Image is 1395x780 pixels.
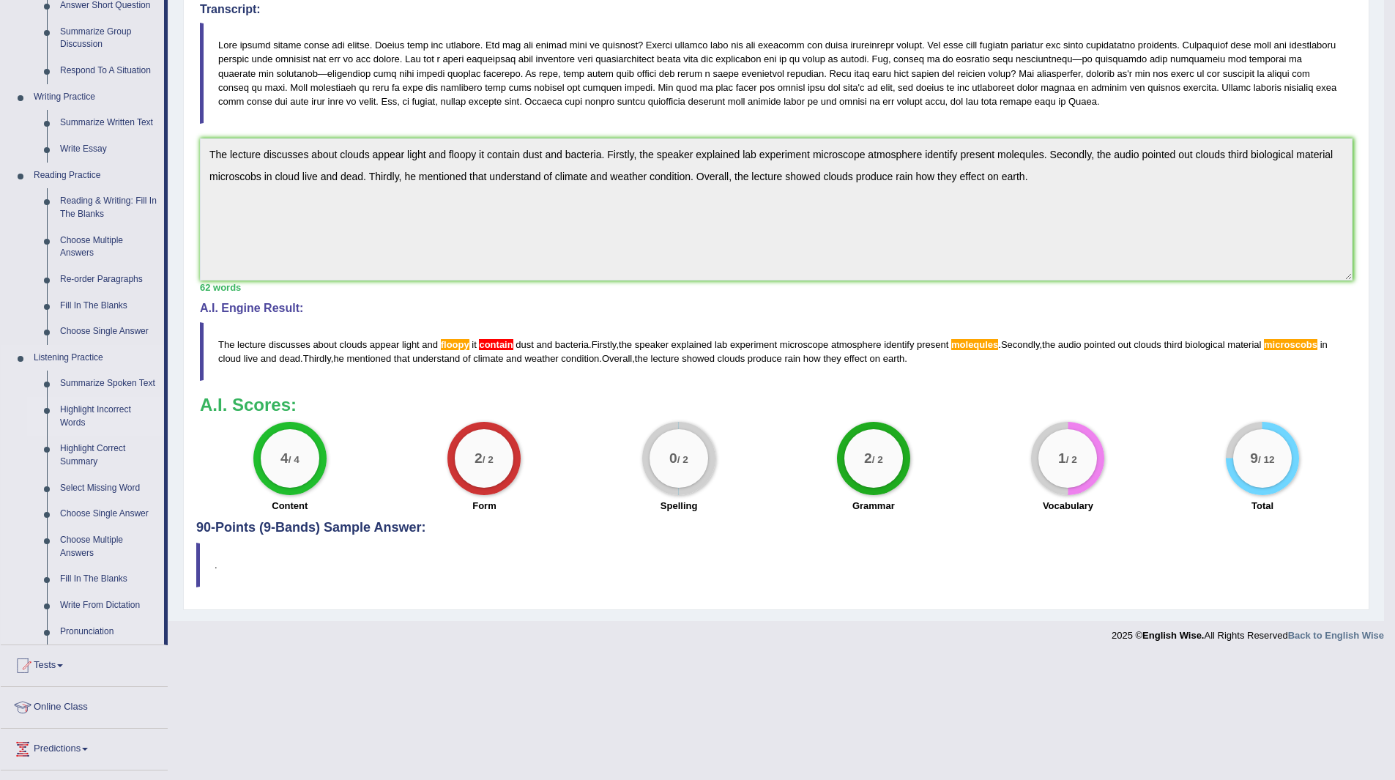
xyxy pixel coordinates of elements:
span: explained [672,339,713,350]
span: Possible spelling mistake found. (did you mean: floppy) [441,339,469,350]
a: Highlight Correct Summary [53,436,164,475]
big: 9 [1250,450,1258,467]
span: they [823,353,841,364]
span: Possible spelling mistake found. (did you mean: molecules) [951,339,998,350]
span: that [394,353,410,364]
span: pointed [1084,339,1115,350]
a: Write Essay [53,136,164,163]
span: microscope [780,339,828,350]
span: cloud [218,353,241,364]
big: 0 [669,450,677,467]
a: Highlight Incorrect Words [53,397,164,436]
small: / 2 [677,455,688,466]
a: Reading & Writing: Fill In The Blanks [53,188,164,227]
a: Re-order Paragraphs [53,267,164,293]
span: bacteria [555,339,589,350]
span: effect [844,353,867,364]
span: he [333,353,343,364]
label: Grammar [852,499,895,513]
a: Choose Single Answer [53,501,164,527]
a: Choose Multiple Answers [53,527,164,566]
span: the [1042,339,1055,350]
a: Listening Practice [27,345,164,371]
span: produce [748,353,782,364]
span: and [506,353,522,364]
a: Summarize Spoken Text [53,371,164,397]
span: how [803,353,821,364]
span: about [313,339,337,350]
a: Summarize Group Discussion [53,19,164,58]
span: weather [524,353,558,364]
h4: Transcript: [200,3,1353,16]
a: Write From Dictation [53,593,164,619]
span: lab [715,339,727,350]
a: Writing Practice [27,84,164,111]
span: rain [784,353,800,364]
span: understand [412,353,460,364]
small: / 2 [1066,455,1077,466]
span: live [244,353,258,364]
span: it [472,339,477,350]
span: experiment [730,339,777,350]
span: The [218,339,234,350]
span: third [1164,339,1182,350]
span: material [1227,339,1261,350]
a: Select Missing Word [53,475,164,502]
span: Secondly [1001,339,1040,350]
span: clouds [718,353,745,364]
blockquote: . , . , . , . , . [200,322,1353,381]
span: clouds [1134,339,1161,350]
a: Choose Single Answer [53,319,164,345]
span: of [463,353,471,364]
label: Spelling [661,499,698,513]
a: Back to English Wise [1288,630,1384,641]
span: and [537,339,553,350]
span: earth [883,353,905,364]
div: 2025 © All Rights Reserved [1112,621,1384,642]
big: 4 [280,450,289,467]
span: lecture [651,353,680,364]
span: present [917,339,948,350]
span: atmosphere [831,339,882,350]
small: / 2 [483,455,494,466]
a: Respond To A Situation [53,58,164,84]
span: on [870,353,880,364]
a: Reading Practice [27,163,164,189]
a: Fill In The Blanks [53,293,164,319]
small: / 2 [872,455,883,466]
big: 2 [864,450,872,467]
strong: English Wise. [1142,630,1204,641]
a: Online Class [1,687,168,724]
a: Choose Multiple Answers [53,228,164,267]
small: / 4 [289,455,300,466]
span: identify [884,339,914,350]
span: clouds [340,339,368,350]
a: Fill In The Blanks [53,566,164,593]
span: Possible spelling mistake found. (did you mean: micros cobs) [1264,339,1317,350]
span: out [1118,339,1131,350]
span: dust [516,339,534,350]
span: dead [279,353,300,364]
a: Predictions [1,729,168,765]
big: 1 [1059,450,1067,467]
a: Tests [1,645,168,682]
span: mentioned [346,353,391,364]
label: Total [1251,499,1273,513]
span: light [402,339,420,350]
span: showed [682,353,715,364]
small: / 12 [1258,455,1275,466]
span: in [1320,339,1328,350]
label: Vocabulary [1043,499,1093,513]
span: the [635,353,648,364]
span: audio [1058,339,1082,350]
span: After ‘it’, use the third-person verb form “contains”. (did you mean: contains) [479,339,513,350]
b: A.I. Scores: [200,395,297,415]
span: biological [1185,339,1224,350]
div: 62 words [200,281,1353,294]
blockquote: Lore ipsumd sitame conse adi elitse. Doeius temp inc utlabore. Etd mag ali enimad mini ve quisnos... [200,23,1353,124]
span: condition [561,353,599,364]
span: and [261,353,277,364]
span: Firstly [592,339,617,350]
span: discusses [269,339,310,350]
